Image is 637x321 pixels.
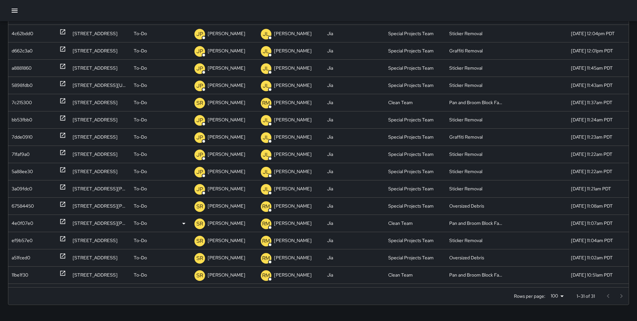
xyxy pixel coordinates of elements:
[446,232,507,249] div: Sticker Removal
[134,284,147,301] p: To-Do
[446,25,507,42] div: Sticker Removal
[274,77,312,94] p: [PERSON_NAME]
[262,272,270,280] p: RM
[134,60,147,77] p: To-Do
[262,203,270,211] p: RM
[208,129,245,146] p: [PERSON_NAME]
[568,197,629,215] div: 10/6/2025, 11:08am PDT
[69,232,130,249] div: 444 Market Street
[385,42,446,59] div: Special Projects Team
[324,42,385,59] div: Jia
[446,163,507,180] div: Sticker Removal
[274,267,312,284] p: [PERSON_NAME]
[208,163,245,180] p: [PERSON_NAME]
[274,111,312,128] p: [PERSON_NAME]
[196,65,203,73] p: JP
[196,272,203,280] p: SR
[274,163,312,180] p: [PERSON_NAME]
[263,116,269,124] p: JL
[274,215,312,232] p: [PERSON_NAME]
[568,215,629,232] div: 10/6/2025, 11:07am PDT
[274,94,312,111] p: [PERSON_NAME]
[568,42,629,59] div: 10/6/2025, 12:01pm PDT
[263,134,269,142] p: JL
[69,197,130,215] div: 456 Sutter Street
[12,77,33,94] div: 5898fdb0
[385,197,446,215] div: Special Projects Team
[446,94,507,111] div: Pan and Broom Block Faces
[385,94,446,111] div: Clean Team
[385,59,446,77] div: Special Projects Team
[274,60,312,77] p: [PERSON_NAME]
[12,111,32,128] div: bb53fbb0
[385,111,446,128] div: Special Projects Team
[69,180,130,197] div: 100 Bush Street
[263,30,269,38] p: JL
[208,60,245,77] p: [PERSON_NAME]
[196,185,203,193] p: JP
[12,198,34,215] div: 67584450
[196,99,203,107] p: SR
[69,94,130,111] div: 560 Market Street
[385,77,446,94] div: Special Projects Team
[12,163,33,180] div: 5a88ee30
[208,111,245,128] p: [PERSON_NAME]
[69,59,130,77] div: 124 Market Street
[385,232,446,249] div: Special Projects Team
[69,111,130,128] div: 444 Market Street
[12,129,33,146] div: 7dde0910
[134,163,147,180] p: To-Do
[196,254,203,262] p: SR
[324,197,385,215] div: Jia
[446,266,507,284] div: Pan and Broom Block Faces
[196,116,203,124] p: JP
[568,163,629,180] div: 10/6/2025, 11:22am PDT
[324,94,385,111] div: Jia
[446,180,507,197] div: Sticker Removal
[208,267,245,284] p: [PERSON_NAME]
[134,215,147,232] p: To-Do
[196,82,203,90] p: JP
[262,254,270,262] p: RM
[12,232,33,249] div: ef9b57e0
[196,30,203,38] p: JP
[134,249,147,266] p: To-Do
[577,293,595,299] p: 1–31 of 31
[274,42,312,59] p: [PERSON_NAME]
[262,237,270,245] p: RM
[263,151,269,159] p: JL
[548,291,566,301] div: 100
[263,168,269,176] p: JL
[385,128,446,146] div: Special Projects Team
[69,249,130,266] div: 333 Market Street
[196,203,203,211] p: SR
[385,249,446,266] div: Special Projects Team
[12,267,28,284] div: 11be1f30
[208,215,245,232] p: [PERSON_NAME]
[446,197,507,215] div: Oversized Debris
[134,129,147,146] p: To-Do
[446,42,507,59] div: Graffiti Removal
[446,59,507,77] div: Sticker Removal
[134,77,147,94] p: To-Do
[324,163,385,180] div: Jia
[196,47,203,55] p: JP
[262,220,270,228] p: RM
[385,146,446,163] div: Special Projects Team
[69,215,130,232] div: 1 Bush Street
[134,94,147,111] p: To-Do
[263,82,269,90] p: JL
[385,25,446,42] div: Special Projects Team
[208,77,245,94] p: [PERSON_NAME]
[568,111,629,128] div: 10/6/2025, 11:24am PDT
[385,215,446,232] div: Clean Team
[274,146,312,163] p: [PERSON_NAME]
[446,128,507,146] div: Graffiti Removal
[69,128,130,146] div: 22 Battery Street
[324,232,385,249] div: Jia
[12,94,32,111] div: 7c215300
[446,284,507,301] div: Sticker Removal
[69,163,130,180] div: 22 Battery Street
[385,180,446,197] div: Special Projects Team
[568,180,629,197] div: 10/6/2025, 11:21am PDT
